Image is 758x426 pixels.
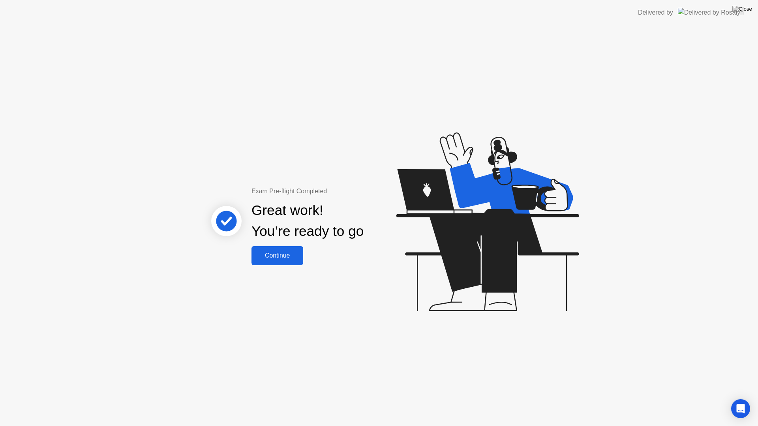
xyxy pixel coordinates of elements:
div: Open Intercom Messenger [731,399,750,418]
div: Delivered by [638,8,673,17]
div: Continue [254,252,301,259]
img: Close [732,6,752,12]
div: Exam Pre-flight Completed [251,187,415,196]
button: Continue [251,246,303,265]
img: Delivered by Rosalyn [678,8,744,17]
div: Great work! You’re ready to go [251,200,364,242]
